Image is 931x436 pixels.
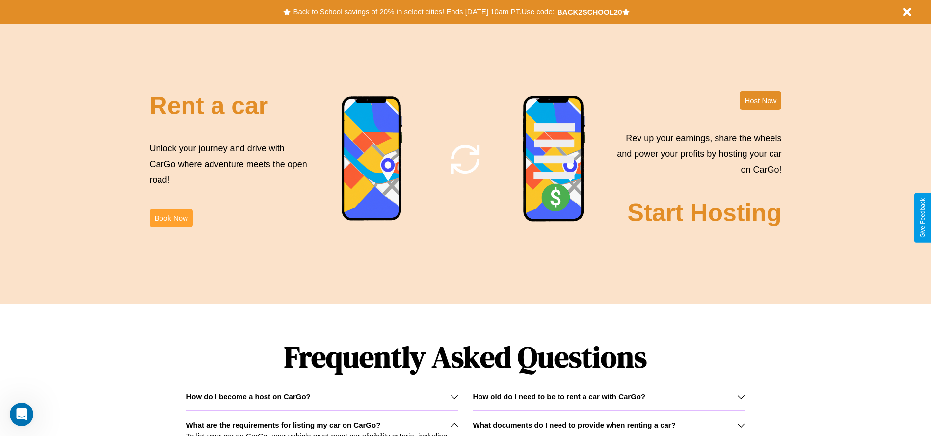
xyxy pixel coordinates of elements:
[740,91,781,110] button: Host Now
[150,209,193,227] button: Book Now
[341,96,403,222] img: phone
[557,8,622,16] b: BACK2SCHOOL20
[186,332,745,382] h1: Frequently Asked Questions
[150,91,268,120] h2: Rent a car
[186,392,310,401] h3: How do I become a host on CarGo?
[10,403,33,426] iframe: Intercom live chat
[523,95,585,223] img: phone
[611,130,781,178] p: Rev up your earnings, share the wheels and power your profits by hosting your car on CarGo!
[473,392,646,401] h3: How old do I need to be to rent a car with CarGo?
[150,141,311,188] p: Unlock your journey and drive with CarGo where adventure meets the open road!
[473,421,676,429] h3: What documents do I need to provide when renting a car?
[186,421,380,429] h3: What are the requirements for listing my car on CarGo?
[291,5,557,19] button: Back to School savings of 20% in select cities! Ends [DATE] 10am PT.Use code:
[628,199,782,227] h2: Start Hosting
[919,198,926,238] div: Give Feedback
